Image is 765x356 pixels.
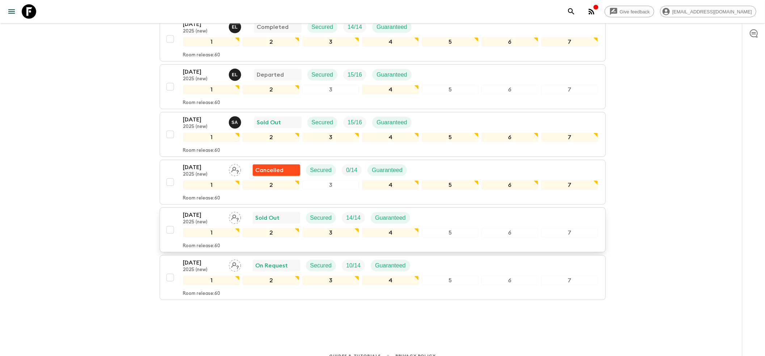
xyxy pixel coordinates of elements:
div: 4 [362,180,419,190]
p: 15 / 16 [348,118,362,127]
p: 14 / 14 [348,23,362,31]
p: Guaranteed [375,214,406,222]
span: Eleonora Longobardi [229,23,243,29]
p: [DATE] [183,68,223,76]
div: 1 [183,180,240,190]
p: 2025 (new) [183,172,223,177]
p: Completed [257,23,289,31]
p: S A [232,120,238,125]
div: Secured [306,164,336,176]
div: 6 [482,133,538,142]
p: Secured [310,261,332,270]
div: [EMAIL_ADDRESS][DOMAIN_NAME] [660,6,756,17]
div: 4 [362,228,419,237]
button: [DATE]2025 (new)Assign pack leaderFlash Pack cancellationSecuredTrip FillGuaranteed1234567Room re... [160,160,606,205]
p: [DATE] [183,20,223,29]
p: [DATE] [183,115,223,124]
div: 5 [422,180,479,190]
div: 2 [243,133,299,142]
div: 5 [422,276,479,285]
div: 6 [482,37,538,47]
p: Guaranteed [377,23,407,31]
div: Trip Fill [342,212,365,224]
p: Room release: 60 [183,100,220,106]
p: 2025 (new) [183,219,223,225]
div: 2 [243,228,299,237]
div: Trip Fill [343,117,366,128]
div: 3 [302,133,359,142]
div: 2 [243,37,299,47]
p: Secured [312,70,333,79]
button: SA [229,116,243,129]
div: 6 [482,228,538,237]
span: Assign pack leader [229,214,241,220]
p: Secured [312,23,333,31]
button: [DATE]2025 (new)Assign pack leaderSold OutSecuredTrip FillGuaranteed1234567Room release:60 [160,207,606,252]
p: [DATE] [183,163,223,172]
p: 2025 (new) [183,124,223,130]
p: Guaranteed [377,118,407,127]
div: Flash Pack cancellation [253,164,300,176]
p: Secured [310,214,332,222]
div: Secured [307,69,338,81]
div: 7 [541,85,598,94]
p: 14 / 14 [346,214,361,222]
div: Trip Fill [343,69,366,81]
div: 2 [243,276,299,285]
p: 2025 (new) [183,76,223,82]
div: 2 [243,180,299,190]
div: Trip Fill [342,260,365,271]
div: 3 [302,85,359,94]
div: Secured [306,212,336,224]
span: Assign pack leader [229,166,241,172]
div: 3 [302,37,359,47]
div: 3 [302,180,359,190]
p: Room release: 60 [183,196,220,201]
button: [DATE]2025 (new)Eleonora LongobardiCompletedSecuredTrip FillGuaranteed1234567Room release:60 [160,17,606,61]
div: 4 [362,276,419,285]
div: 3 [302,276,359,285]
p: 15 / 16 [348,70,362,79]
a: Give feedback [605,6,654,17]
p: Secured [312,118,333,127]
p: Cancelled [256,166,284,175]
div: 4 [362,37,419,47]
div: 7 [541,180,598,190]
div: 6 [482,276,538,285]
p: Sold Out [256,214,280,222]
span: Simona Albanese [229,119,243,124]
button: search adventures [564,4,579,19]
p: Departed [257,70,284,79]
div: 1 [183,37,240,47]
p: 0 / 14 [346,166,357,175]
p: Room release: 60 [183,52,220,58]
div: 4 [362,85,419,94]
div: 7 [541,276,598,285]
button: [DATE]2025 (new)Simona AlbaneseSold OutSecuredTrip FillGuaranteed1234567Room release:60 [160,112,606,157]
div: Secured [307,21,338,33]
button: menu [4,4,19,19]
span: [EMAIL_ADDRESS][DOMAIN_NAME] [668,9,756,14]
p: Secured [310,166,332,175]
div: 5 [422,228,479,237]
div: Secured [306,260,336,271]
p: Guaranteed [372,166,403,175]
div: 2 [243,85,299,94]
p: Room release: 60 [183,291,220,297]
p: Guaranteed [377,70,407,79]
div: Secured [307,117,338,128]
p: Room release: 60 [183,148,220,154]
p: Guaranteed [375,261,406,270]
div: 7 [541,37,598,47]
div: 5 [422,37,479,47]
p: [DATE] [183,211,223,219]
span: Eleonora Longobardi [229,71,243,77]
p: 2025 (new) [183,29,223,34]
div: 3 [302,228,359,237]
div: 5 [422,85,479,94]
div: 7 [541,228,598,237]
div: Trip Fill [342,164,362,176]
button: [DATE]2025 (new)Assign pack leaderOn RequestSecuredTrip FillGuaranteed1234567Room release:60 [160,255,606,300]
p: 10 / 14 [346,261,361,270]
div: 5 [422,133,479,142]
